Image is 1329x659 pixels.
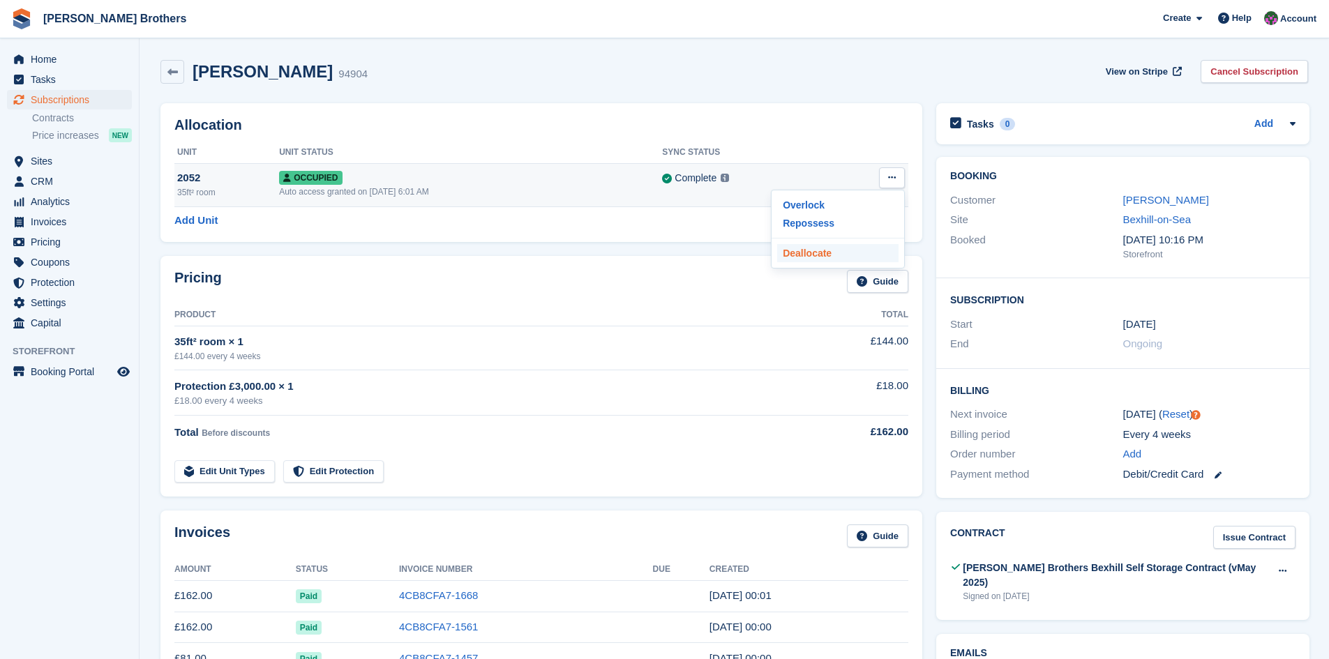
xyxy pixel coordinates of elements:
[174,270,222,293] h2: Pricing
[967,118,994,130] h2: Tasks
[174,460,275,483] a: Edit Unit Types
[709,589,772,601] time: 2025-10-02 23:01:23 UTC
[796,326,908,370] td: £144.00
[1189,409,1202,421] div: Tooltip anchor
[796,370,908,416] td: £18.00
[31,90,114,109] span: Subscriptions
[709,559,908,581] th: Created
[296,589,322,603] span: Paid
[1163,11,1191,25] span: Create
[950,526,1005,549] h2: Contract
[1280,12,1316,26] span: Account
[847,524,908,547] a: Guide
[1123,338,1163,349] span: Ongoing
[31,50,114,69] span: Home
[174,334,796,350] div: 35ft² room × 1
[174,612,296,643] td: £162.00
[279,185,662,198] div: Auto access granted on [DATE] 6:01 AM
[174,304,796,326] th: Product
[950,292,1296,306] h2: Subscription
[279,142,662,164] th: Unit Status
[7,293,132,312] a: menu
[174,213,218,229] a: Add Unit
[1123,446,1142,462] a: Add
[174,394,796,408] div: £18.00 every 4 weeks
[950,427,1122,443] div: Billing period
[31,151,114,171] span: Sites
[174,580,296,612] td: £162.00
[109,128,132,142] div: NEW
[31,70,114,89] span: Tasks
[796,424,908,440] div: £162.00
[1123,232,1296,248] div: [DATE] 10:16 PM
[709,621,772,633] time: 2025-09-04 23:00:51 UTC
[338,66,368,82] div: 94904
[963,561,1270,590] div: [PERSON_NAME] Brothers Bexhill Self Storage Contract (vMay 2025)
[399,559,653,581] th: Invoice Number
[174,117,908,133] h2: Allocation
[31,273,114,292] span: Protection
[174,559,296,581] th: Amount
[202,428,270,438] span: Before discounts
[777,214,899,232] a: Repossess
[11,8,32,29] img: stora-icon-8386f47178a22dfd0bd8f6a31ec36ba5ce8667c1dd55bd0f319d3a0aa187defe.svg
[296,621,322,635] span: Paid
[177,170,279,186] div: 2052
[31,362,114,381] span: Booking Portal
[7,232,132,252] a: menu
[950,336,1122,352] div: End
[1123,317,1156,333] time: 2025-07-10 23:00:00 UTC
[950,192,1122,209] div: Customer
[1162,408,1189,420] a: Reset
[1123,467,1296,483] div: Debit/Credit Card
[7,313,132,333] a: menu
[296,559,399,581] th: Status
[7,90,132,109] a: menu
[174,426,199,438] span: Total
[950,317,1122,333] div: Start
[1264,11,1278,25] img: Nick Wright
[963,590,1270,603] div: Signed on [DATE]
[7,172,132,191] a: menu
[31,172,114,191] span: CRM
[777,244,899,262] p: Deallocate
[847,270,908,293] a: Guide
[950,407,1122,423] div: Next invoice
[1123,248,1296,262] div: Storefront
[399,621,478,633] a: 4CB8CFA7-1561
[1232,11,1252,25] span: Help
[7,192,132,211] a: menu
[31,192,114,211] span: Analytics
[1100,60,1185,83] a: View on Stripe
[950,467,1122,483] div: Payment method
[950,446,1122,462] div: Order number
[174,350,796,363] div: £144.00 every 4 weeks
[1123,213,1192,225] a: Bexhill-on-Sea
[950,648,1296,659] h2: Emails
[950,232,1122,262] div: Booked
[115,363,132,380] a: Preview store
[777,196,899,214] a: Overlock
[7,50,132,69] a: menu
[7,362,132,381] a: menu
[653,559,709,581] th: Due
[177,186,279,199] div: 35ft² room
[32,128,132,143] a: Price increases NEW
[7,70,132,89] a: menu
[174,379,796,395] div: Protection £3,000.00 × 1
[283,460,384,483] a: Edit Protection
[1123,427,1296,443] div: Every 4 weeks
[31,313,114,333] span: Capital
[38,7,192,30] a: [PERSON_NAME] Brothers
[1123,407,1296,423] div: [DATE] ( )
[193,62,333,81] h2: [PERSON_NAME]
[796,304,908,326] th: Total
[7,151,132,171] a: menu
[1106,65,1168,79] span: View on Stripe
[174,524,230,547] h2: Invoices
[1254,116,1273,132] a: Add
[279,171,342,185] span: Occupied
[399,589,478,601] a: 4CB8CFA7-1668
